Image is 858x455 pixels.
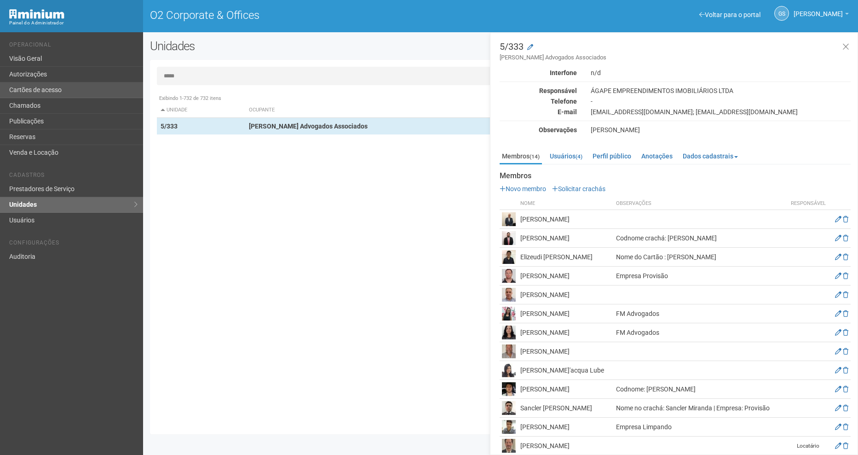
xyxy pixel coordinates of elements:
[843,253,848,261] a: Excluir membro
[835,291,841,298] a: Editar membro
[547,149,585,163] a: Usuários(4)
[518,229,614,248] td: [PERSON_NAME]
[794,12,849,19] a: [PERSON_NAME]
[584,108,858,116] div: [EMAIL_ADDRESS][DOMAIN_NAME]; [EMAIL_ADDRESS][DOMAIN_NAME]
[584,97,858,105] div: -
[9,239,136,249] li: Configurações
[518,210,614,229] td: [PERSON_NAME]
[493,87,584,95] div: Responsável
[249,122,368,130] strong: [PERSON_NAME] Advogados Associados
[500,53,851,62] small: [PERSON_NAME] Advogados Associados
[518,267,614,286] td: [PERSON_NAME]
[614,380,785,399] td: Codnome: [PERSON_NAME]
[500,185,546,192] a: Novo membro
[614,267,785,286] td: Empresa Provisão
[843,404,848,412] a: Excluir membro
[843,234,848,242] a: Excluir membro
[639,149,675,163] a: Anotações
[518,342,614,361] td: [PERSON_NAME]
[502,344,516,358] img: user.png
[576,153,582,160] small: (4)
[774,6,789,21] a: GS
[614,198,785,210] th: Observações
[530,153,540,160] small: (14)
[502,382,516,396] img: user.png
[835,234,841,242] a: Editar membro
[502,420,516,434] img: user.png
[835,442,841,449] a: Editar membro
[502,250,516,264] img: user.png
[835,404,841,412] a: Editar membro
[9,19,136,27] div: Painel do Administrador
[161,122,178,130] strong: 5/333
[518,286,614,304] td: [PERSON_NAME]
[590,149,633,163] a: Perfil público
[843,291,848,298] a: Excluir membro
[614,304,785,323] td: FM Advogados
[843,348,848,355] a: Excluir membro
[500,172,851,180] strong: Membros
[584,69,858,77] div: n/d
[518,418,614,437] td: [PERSON_NAME]
[835,253,841,261] a: Editar membro
[785,198,831,210] th: Responsável
[835,329,841,336] a: Editar membro
[835,385,841,393] a: Editar membro
[493,126,584,134] div: Observações
[843,385,848,393] a: Excluir membro
[843,272,848,280] a: Excluir membro
[614,418,785,437] td: Empresa Limpando
[584,87,858,95] div: ÁGAPE EMPREENDIMENTOS IMOBILIÁRIOS LTDA
[835,423,841,431] a: Editar membro
[502,307,516,321] img: user.png
[843,367,848,374] a: Excluir membro
[500,149,542,164] a: Membros(14)
[527,43,533,52] a: Modificar a unidade
[518,304,614,323] td: [PERSON_NAME]
[502,288,516,302] img: user.png
[245,103,548,118] th: Ocupante: activate to sort column ascending
[843,423,848,431] a: Excluir membro
[518,248,614,267] td: Elizeudi [PERSON_NAME]
[835,272,841,280] a: Editar membro
[502,231,516,245] img: user.png
[502,439,516,453] img: user.png
[150,9,494,21] h1: O2 Corporate & Offices
[493,69,584,77] div: Interfone
[584,126,858,134] div: [PERSON_NAME]
[614,229,785,248] td: Codnome crachá: [PERSON_NAME]
[518,380,614,399] td: [PERSON_NAME]
[493,97,584,105] div: Telefone
[699,11,760,18] a: Voltar para o portal
[157,94,844,103] div: Exibindo 1-732 de 732 itens
[518,323,614,342] td: [PERSON_NAME]
[518,399,614,418] td: Sancler [PERSON_NAME]
[614,323,785,342] td: FM Advogados
[843,329,848,336] a: Excluir membro
[500,42,851,62] h3: 5/333
[150,39,434,53] h2: Unidades
[9,172,136,181] li: Cadastros
[614,248,785,267] td: Nome do Cartão : [PERSON_NAME]
[518,361,614,380] td: [PERSON_NAME]'acqua Lube
[157,103,245,118] th: Unidade: activate to sort column descending
[502,401,516,415] img: user.png
[835,348,841,355] a: Editar membro
[680,149,740,163] a: Dados cadastrais
[794,1,843,17] span: Gabriela Souza
[835,310,841,317] a: Editar membro
[9,9,64,19] img: Minium
[614,399,785,418] td: Nome no crachá: Sancler Miranda | Empresa: Provisão
[9,41,136,51] li: Operacional
[843,310,848,317] a: Excluir membro
[502,363,516,377] img: user.png
[502,326,516,339] img: user.png
[835,367,841,374] a: Editar membro
[552,185,605,192] a: Solicitar crachás
[843,216,848,223] a: Excluir membro
[502,269,516,283] img: user.png
[502,212,516,226] img: user.png
[835,216,841,223] a: Editar membro
[493,108,584,116] div: E-mail
[843,442,848,449] a: Excluir membro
